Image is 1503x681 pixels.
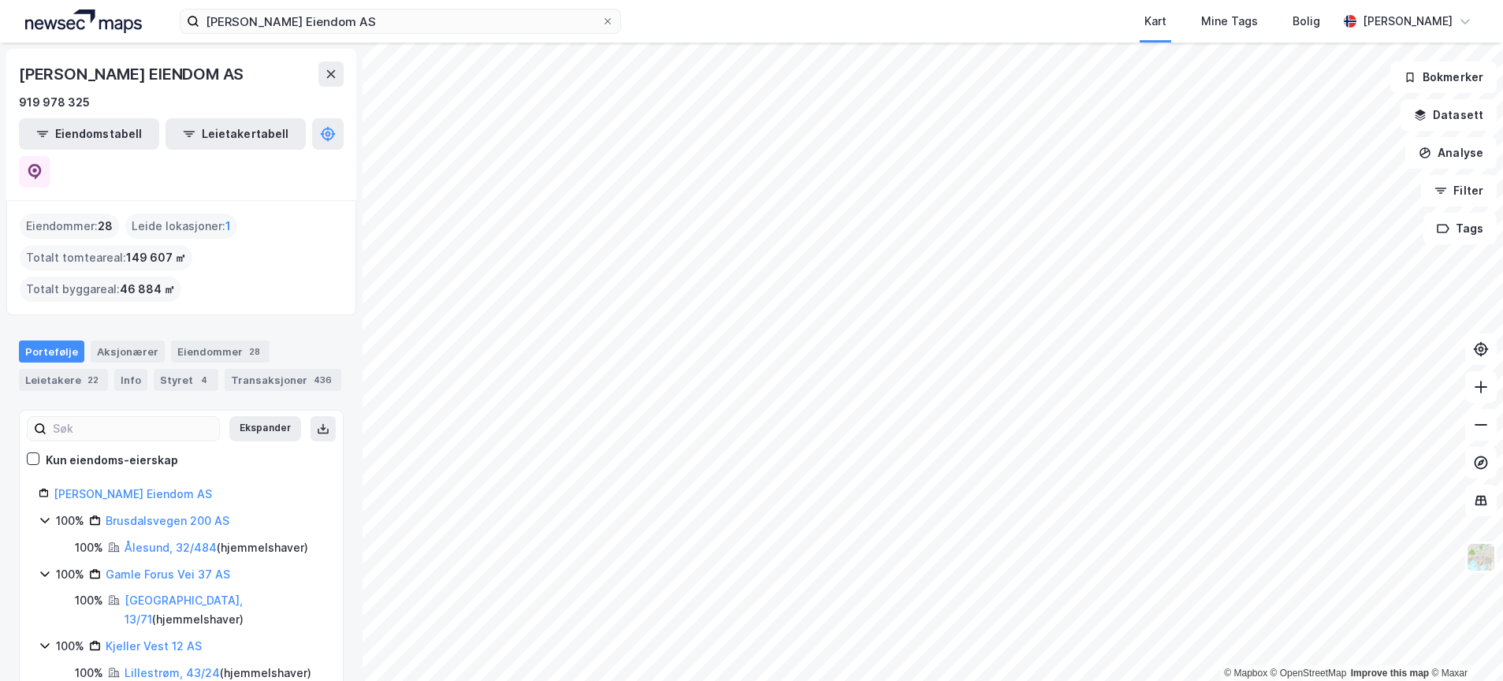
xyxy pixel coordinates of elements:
[125,594,243,626] a: [GEOGRAPHIC_DATA], 13/71
[311,372,335,388] div: 436
[1293,12,1320,31] div: Bolig
[75,591,103,610] div: 100%
[1201,12,1258,31] div: Mine Tags
[225,369,341,391] div: Transaksjoner
[106,639,202,653] a: Kjeller Vest 12 AS
[1351,668,1429,679] a: Improve this map
[126,248,186,267] span: 149 607 ㎡
[25,9,142,33] img: logo.a4113a55bc3d86da70a041830d287a7e.svg
[54,487,212,501] a: [PERSON_NAME] Eiendom AS
[19,340,84,363] div: Portefølje
[229,416,301,441] button: Ekspander
[166,118,306,150] button: Leietakertabell
[98,217,113,236] span: 28
[19,93,90,112] div: 919 978 325
[1421,175,1497,207] button: Filter
[1405,137,1497,169] button: Analyse
[19,369,108,391] div: Leietakere
[46,451,178,470] div: Kun eiendoms-eierskap
[56,637,84,656] div: 100%
[106,567,230,581] a: Gamle Forus Vei 37 AS
[1390,61,1497,93] button: Bokmerker
[1423,213,1497,244] button: Tags
[125,541,217,554] a: Ålesund, 32/484
[1401,99,1497,131] button: Datasett
[225,217,231,236] span: 1
[20,277,181,302] div: Totalt byggareal :
[56,565,84,584] div: 100%
[125,214,237,239] div: Leide lokasjoner :
[1270,668,1347,679] a: OpenStreetMap
[125,591,324,629] div: ( hjemmelshaver )
[91,340,165,363] div: Aksjonærer
[125,538,308,557] div: ( hjemmelshaver )
[19,118,159,150] button: Eiendomstabell
[154,369,218,391] div: Styret
[1224,668,1267,679] a: Mapbox
[20,245,192,270] div: Totalt tomteareal :
[106,514,229,527] a: Brusdalsvegen 200 AS
[20,214,119,239] div: Eiendommer :
[19,61,247,87] div: [PERSON_NAME] EIENDOM AS
[114,369,147,391] div: Info
[1424,605,1503,681] iframe: Chat Widget
[1424,605,1503,681] div: Kontrollprogram for chat
[199,9,601,33] input: Søk på adresse, matrikkel, gårdeiere, leietakere eller personer
[56,512,84,530] div: 100%
[1144,12,1166,31] div: Kart
[1363,12,1453,31] div: [PERSON_NAME]
[84,372,102,388] div: 22
[1466,542,1496,572] img: Z
[120,280,175,299] span: 46 884 ㎡
[171,340,270,363] div: Eiendommer
[75,538,103,557] div: 100%
[125,666,220,679] a: Lillestrøm, 43/24
[47,417,219,441] input: Søk
[196,372,212,388] div: 4
[246,344,263,359] div: 28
